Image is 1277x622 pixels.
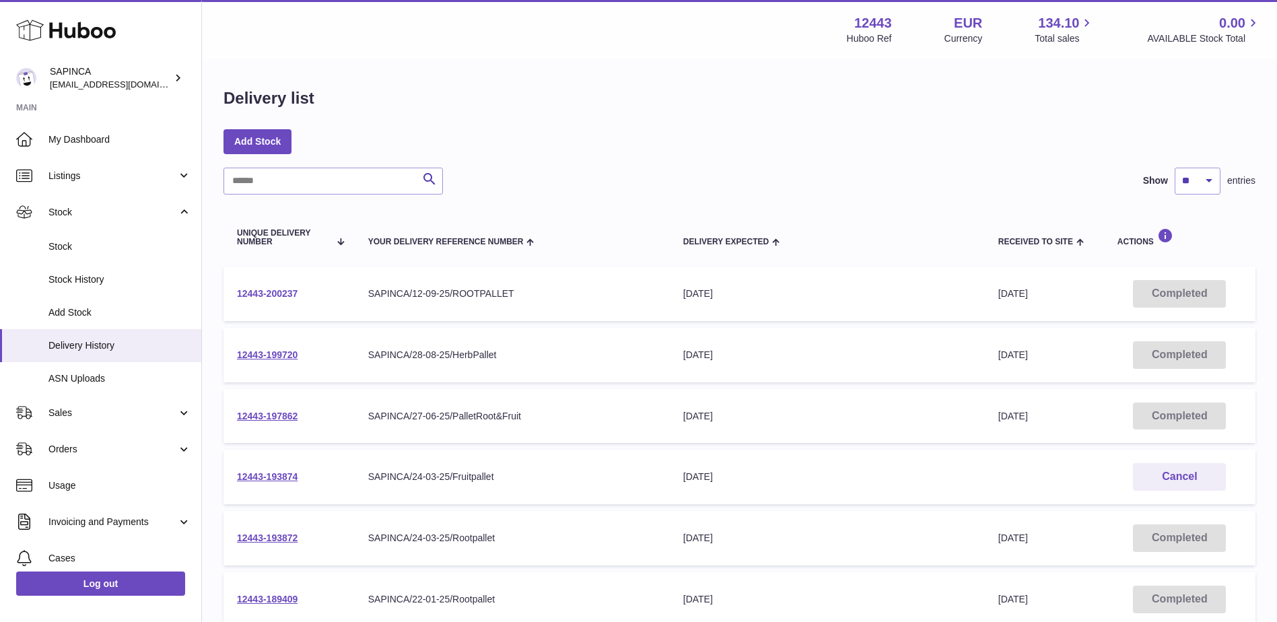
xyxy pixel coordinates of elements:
span: Listings [48,170,177,182]
span: Cases [48,552,191,565]
span: [DATE] [998,594,1028,604]
span: AVAILABLE Stock Total [1147,32,1261,45]
a: 12443-197862 [237,411,298,421]
span: [DATE] [998,349,1028,360]
span: Your Delivery Reference Number [368,238,524,246]
span: Received to Site [998,238,1073,246]
strong: EUR [954,14,982,32]
span: Stock [48,240,191,253]
h1: Delivery list [223,88,314,109]
span: [EMAIL_ADDRESS][DOMAIN_NAME] [50,79,198,90]
button: Cancel [1133,463,1226,491]
div: Actions [1117,228,1242,246]
div: Currency [944,32,983,45]
span: Stock History [48,273,191,286]
img: internalAdmin-12443@internal.huboo.com [16,68,36,88]
div: [DATE] [683,349,971,361]
span: Unique Delivery Number [237,229,329,246]
span: Stock [48,206,177,219]
span: [DATE] [998,288,1028,299]
strong: 12443 [854,14,892,32]
a: 12443-199720 [237,349,298,360]
span: Total sales [1035,32,1095,45]
span: Sales [48,407,177,419]
a: Log out [16,572,185,596]
div: SAPINCA/24-03-25/Fruitpallet [368,471,656,483]
div: SAPINCA/12-09-25/ROOTPALLET [368,287,656,300]
span: 134.10 [1038,14,1079,32]
span: Invoicing and Payments [48,516,177,528]
span: Orders [48,443,177,456]
div: Huboo Ref [847,32,892,45]
div: [DATE] [683,471,971,483]
a: 12443-193874 [237,471,298,482]
div: [DATE] [683,532,971,545]
label: Show [1143,174,1168,187]
div: SAPINCA/22-01-25/Rootpallet [368,593,656,606]
div: SAPINCA [50,65,171,91]
a: 12443-200237 [237,288,298,299]
span: Add Stock [48,306,191,319]
span: 0.00 [1219,14,1245,32]
a: 12443-189409 [237,594,298,604]
div: [DATE] [683,593,971,606]
span: Delivery History [48,339,191,352]
a: Add Stock [223,129,291,153]
span: Usage [48,479,191,492]
div: SAPINCA/27-06-25/PalletRoot&Fruit [368,410,656,423]
a: 134.10 Total sales [1035,14,1095,45]
a: 12443-193872 [237,532,298,543]
span: My Dashboard [48,133,191,146]
div: [DATE] [683,410,971,423]
a: 0.00 AVAILABLE Stock Total [1147,14,1261,45]
span: ASN Uploads [48,372,191,385]
div: SAPINCA/28-08-25/HerbPallet [368,349,656,361]
div: [DATE] [683,287,971,300]
span: [DATE] [998,411,1028,421]
span: entries [1227,174,1255,187]
div: SAPINCA/24-03-25/Rootpallet [368,532,656,545]
span: Delivery Expected [683,238,769,246]
span: [DATE] [998,532,1028,543]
